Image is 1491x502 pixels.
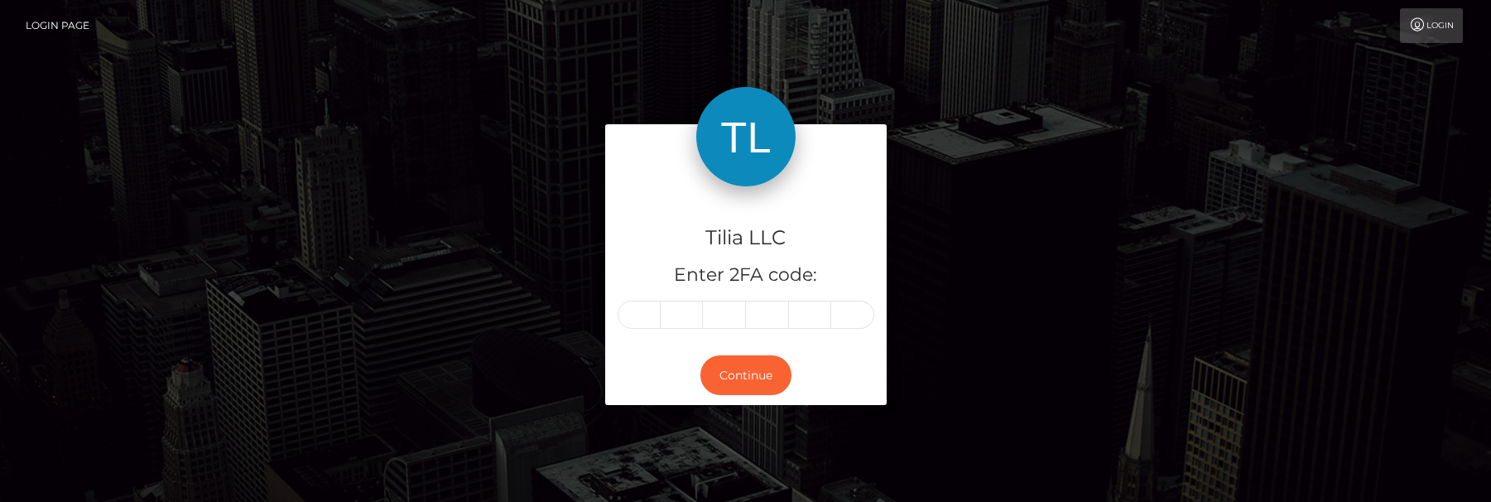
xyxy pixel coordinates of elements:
button: Continue [700,355,791,396]
a: Login [1400,8,1463,43]
img: Tilia LLC [696,87,796,186]
h5: Enter 2FA code: [618,263,874,288]
h4: Tilia LLC [618,224,874,253]
a: Login Page [26,8,89,43]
